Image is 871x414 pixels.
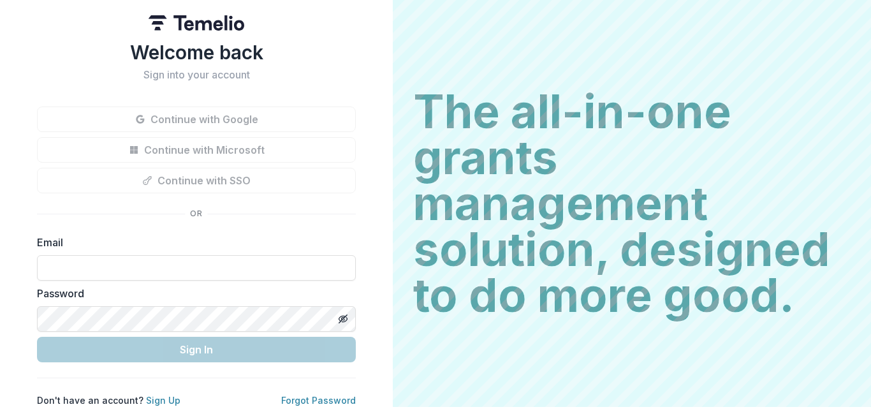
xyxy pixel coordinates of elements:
button: Toggle password visibility [333,309,353,329]
h1: Welcome back [37,41,356,64]
label: Email [37,235,348,250]
button: Continue with SSO [37,168,356,193]
a: Sign Up [146,395,180,406]
button: Continue with Google [37,107,356,132]
label: Password [37,286,348,301]
h2: Sign into your account [37,69,356,81]
img: Temelio [149,15,244,31]
a: Forgot Password [281,395,356,406]
button: Continue with Microsoft [37,137,356,163]
p: Don't have an account? [37,394,180,407]
button: Sign In [37,337,356,362]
